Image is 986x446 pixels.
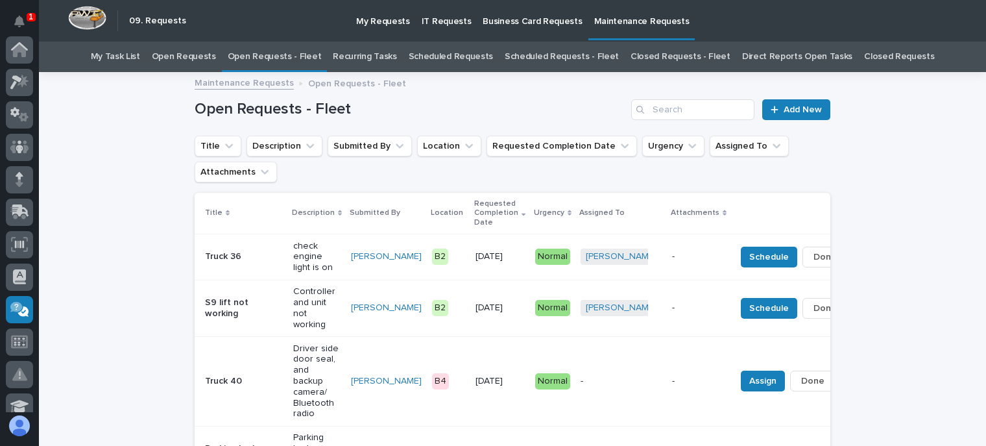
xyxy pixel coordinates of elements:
[91,42,140,72] a: My Task List
[586,303,656,314] a: [PERSON_NAME]
[431,206,463,220] p: Location
[29,12,33,21] p: 1
[292,206,335,220] p: Description
[802,247,848,267] button: Done
[474,197,518,230] p: Requested Completion Date
[790,371,836,391] button: Done
[195,100,626,119] h1: Open Requests - Fleet
[417,136,481,156] button: Location
[129,16,186,27] h2: 09. Requests
[672,376,725,387] p: -
[813,249,837,265] span: Done
[813,301,837,316] span: Done
[672,251,725,262] p: -
[741,247,797,267] button: Schedule
[672,303,725,314] p: -
[293,241,341,273] p: check engine light is on
[505,42,619,72] a: Scheduled Requests - Fleet
[205,251,283,262] p: Truck 36
[749,373,776,389] span: Assign
[671,206,719,220] p: Attachments
[16,16,33,36] div: Notifications1
[351,303,422,314] a: [PERSON_NAME]
[205,297,283,319] p: S9 lift not working
[741,371,785,391] button: Assign
[631,99,754,120] input: Search
[535,373,570,390] div: Normal
[742,42,852,72] a: Direct Reports Open Tasks
[642,136,704,156] button: Urgency
[749,249,789,265] span: Schedule
[749,301,789,316] span: Schedule
[350,206,400,220] p: Submitted By
[409,42,493,72] a: Scheduled Requests
[205,206,222,220] p: Title
[586,251,656,262] a: [PERSON_NAME]
[195,162,277,182] button: Attachments
[308,75,406,90] p: Open Requests - Fleet
[328,136,412,156] button: Submitted By
[762,99,830,120] a: Add New
[351,376,422,387] a: [PERSON_NAME]
[475,303,524,314] p: [DATE]
[351,251,422,262] a: [PERSON_NAME]
[195,336,892,426] tr: Truck 40Driver side door seal, and backup camera/ Bluetooth radio[PERSON_NAME] B4[DATE]Normal--As...
[487,136,637,156] button: Requested Completion Date
[195,136,241,156] button: Title
[475,251,524,262] p: [DATE]
[228,42,322,72] a: Open Requests - Fleet
[293,286,341,330] p: Controller and unit not working
[195,75,294,90] a: Maintenance Requests
[432,373,449,390] div: B4
[534,206,564,220] p: Urgency
[784,105,822,114] span: Add New
[432,300,448,316] div: B2
[579,206,625,220] p: Assigned To
[864,42,934,72] a: Closed Requests
[152,42,216,72] a: Open Requests
[293,343,341,420] p: Driver side door seal, and backup camera/ Bluetooth radio
[802,298,848,319] button: Done
[333,42,396,72] a: Recurring Tasks
[205,376,283,387] p: Truck 40
[801,373,824,389] span: Done
[6,8,33,35] button: Notifications
[432,249,448,265] div: B2
[631,42,730,72] a: Closed Requests - Fleet
[475,376,524,387] p: [DATE]
[195,280,892,336] tr: S9 lift not workingController and unit not working[PERSON_NAME] B2[DATE]Normal[PERSON_NAME] -Sche...
[68,6,106,30] img: Workspace Logo
[535,249,570,265] div: Normal
[710,136,789,156] button: Assigned To
[741,298,797,319] button: Schedule
[195,234,892,280] tr: Truck 36check engine light is on[PERSON_NAME] B2[DATE]Normal[PERSON_NAME] -ScheduleDone
[581,376,662,387] p: -
[6,412,33,440] button: users-avatar
[246,136,322,156] button: Description
[535,300,570,316] div: Normal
